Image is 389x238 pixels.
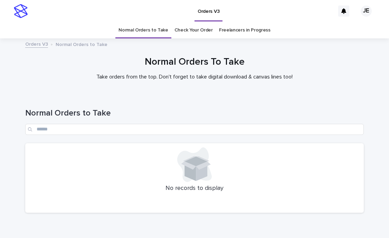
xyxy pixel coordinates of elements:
[25,40,48,48] a: Orders V3
[29,185,360,192] p: No records to display
[56,40,107,48] p: Normal Orders to Take
[25,108,364,118] h1: Normal Orders to Take
[25,56,364,68] h1: Normal Orders To Take
[14,4,28,18] img: stacker-logo-s-only.png
[219,22,271,38] a: Freelancers in Progress
[361,6,372,17] div: JE
[25,124,364,135] input: Search
[174,22,213,38] a: Check Your Order
[118,22,168,38] a: Normal Orders to Take
[56,74,333,80] p: Take orders from the top. Don't forget to take digital download & canvas lines too!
